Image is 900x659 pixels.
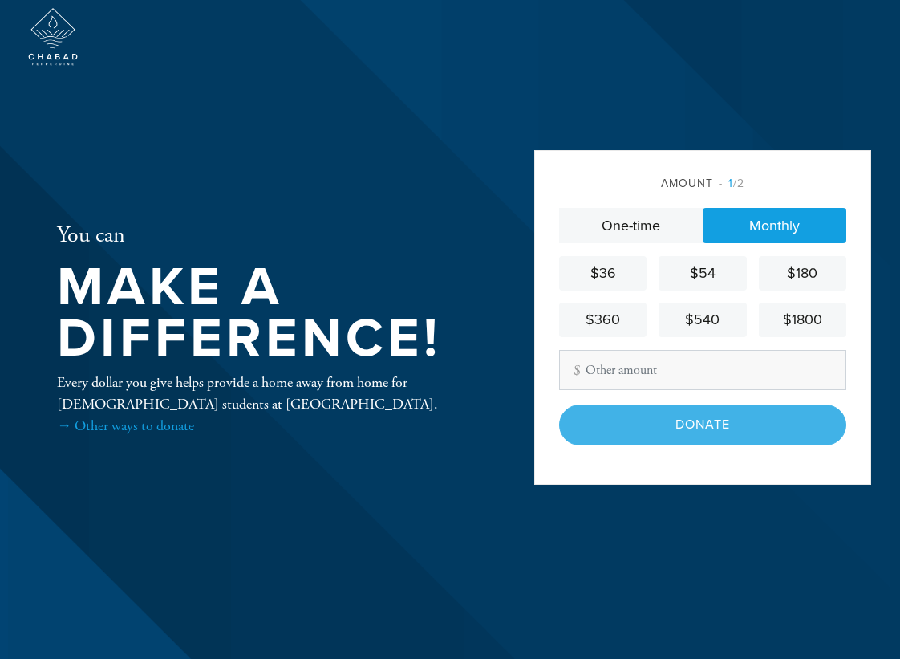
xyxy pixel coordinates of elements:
h1: Make a Difference! [57,262,482,365]
a: $36 [559,256,647,291]
div: Amount [559,175,846,192]
a: $54 [659,256,746,291]
img: CAP%20Logo%20White.png [24,8,82,66]
a: → Other ways to donate [57,417,194,435]
div: Every dollar you give helps provide a home away from home for [DEMOGRAPHIC_DATA] students at [GEO... [57,372,482,437]
div: $180 [765,262,840,284]
div: $1800 [765,309,840,331]
a: $540 [659,303,746,337]
input: Other amount [559,350,846,390]
div: $540 [665,309,740,331]
a: $360 [559,303,647,337]
a: $180 [759,256,846,291]
div: $54 [665,262,740,284]
a: $1800 [759,303,846,337]
a: Monthly [703,208,846,243]
span: 1 [728,177,733,190]
a: One-time [559,208,703,243]
span: /2 [719,177,744,190]
div: $36 [566,262,640,284]
h2: You can [57,222,482,250]
div: $360 [566,309,640,331]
